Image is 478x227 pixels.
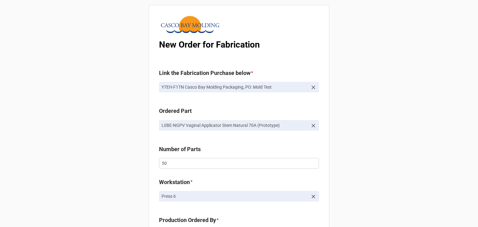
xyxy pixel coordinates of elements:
label: Ordered Part [159,107,192,115]
label: Workstation [159,178,190,187]
img: WLOM3G2N4R%2FCasco%20Bay%20Logo%20Image.png [159,15,221,35]
label: Number of Parts [159,145,201,154]
label: Production Ordered By [159,216,216,225]
label: Link the Fabrication Purchase below [159,69,251,77]
p: Y7EH-F1TN Casco Bay Molding Packaging, PO: Mold Test [162,84,308,90]
p: L0BE-NGPV Vaginal Applicator Stem Natural 70A (Prototype) [162,122,308,128]
b: New Order for Fabrication [159,39,260,50]
p: Press 6 [162,193,308,199]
